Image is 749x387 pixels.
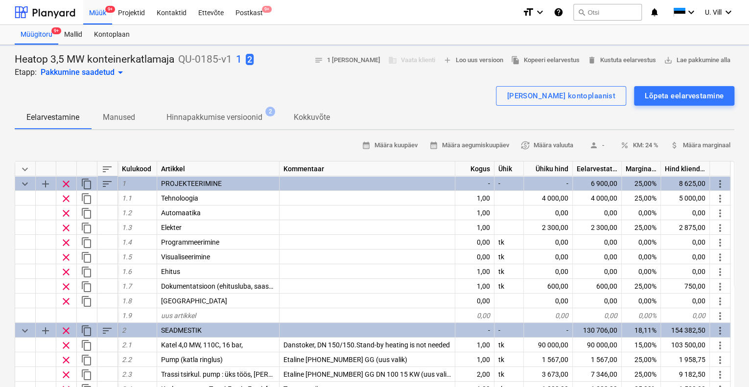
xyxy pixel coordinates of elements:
span: 1.1 [122,194,132,202]
div: 0,00 [661,294,710,308]
div: 0,00 [455,294,494,308]
p: Hinnapakkumise versioonid [166,112,262,123]
div: 25,00% [622,176,661,191]
div: 2 300,00 [573,220,622,235]
button: Määra marginaal [666,138,734,153]
span: Määra aegumiskuupäev [429,140,509,151]
button: Otsi [573,4,642,21]
a: Mallid [58,25,88,45]
i: Abikeskus [554,6,563,18]
div: 1,00 [455,191,494,205]
div: - [455,176,494,191]
span: Elekter [161,224,182,231]
span: Eemalda rida [60,354,72,366]
div: 0,00% [622,205,661,220]
span: Pump (katla ringlus) [161,356,223,364]
i: keyboard_arrow_down [534,6,546,18]
div: Kommentaar [280,161,455,176]
div: 1,00 [455,279,494,294]
span: Eemalda rida [60,193,72,205]
span: U. Vill [705,8,722,16]
div: - [455,323,494,338]
i: keyboard_arrow_down [723,6,734,18]
span: 2.1 [122,341,132,349]
span: Ahenda kategooria [19,325,31,337]
div: 0,00 [524,308,573,323]
span: 1.4 [122,238,132,246]
div: 0,00 [661,308,710,323]
div: 0,00% [622,235,661,250]
span: PROJEKTEERIMINE [161,180,222,187]
p: Etapp: [15,67,37,78]
button: - [581,138,612,153]
div: 0,00 [455,235,494,250]
span: Rohkem toiminguid [714,266,726,278]
i: notifications [650,6,659,18]
a: Kontoplaan [88,25,136,45]
span: Eemalda rida [60,251,72,263]
div: 600,00 [524,279,573,294]
span: Eemalda rida [60,340,72,351]
div: 18,11% [622,323,661,338]
span: 9+ [105,6,115,13]
div: 1 958,75 [661,352,710,367]
div: 0,00 [455,250,494,264]
span: 1.8 [122,297,132,305]
div: 90 000,00 [573,338,622,352]
span: Määra valuuta [521,140,573,151]
button: [PERSON_NAME] kontoplaanist [496,86,626,106]
span: - [585,140,609,151]
span: percent [620,141,629,150]
span: 2 [246,54,254,65]
span: Etaline 100-100-250 GG DN 100 15 KW (uus valik +1 varu) [283,370,477,378]
div: 25,00% [622,367,661,382]
div: 0,00 [573,235,622,250]
div: 0,00 [573,308,622,323]
div: 0,00 [661,205,710,220]
div: 0,00 [524,205,573,220]
span: Katel 4,0 MW, 110C, 16 bar, [161,341,243,349]
div: 7 346,00 [573,367,622,382]
span: Eemalda rida [60,296,72,307]
div: 3 673,00 [524,367,573,382]
div: 1 567,00 [573,352,622,367]
div: tk [494,235,524,250]
div: 750,00 [661,279,710,294]
div: 0,00 [573,294,622,308]
span: notes [314,56,323,65]
span: Dubleeri rida [81,340,93,351]
span: 1.3 [122,224,132,231]
div: Artikkel [157,161,280,176]
div: tk [494,367,524,382]
div: 25,00% [622,352,661,367]
p: Manused [103,112,135,123]
div: 25,00% [622,220,661,235]
div: 1 567,00 [524,352,573,367]
div: 0,00% [622,264,661,279]
span: Rohkem toiminguid [714,207,726,219]
i: format_size [522,6,534,18]
div: 0,00% [622,308,661,323]
span: Kopeeri eelarvestus [511,55,580,66]
div: Pakkumine saadetud [41,67,126,78]
span: 1.6 [122,268,132,275]
span: 9+ [51,27,61,34]
span: Eemalda rida [60,325,72,337]
span: Etaline 080-080-200 GG (uus valik) [283,356,407,364]
span: Dubleeri rida [81,193,93,205]
button: Määra aegumiskuupäev [425,138,513,153]
button: Määra kuupäev [358,138,421,153]
span: Programmeerimine [161,238,219,246]
span: Danstoker, DN 150/150.Stand-by heating is not needed [283,341,450,349]
span: 2 [122,326,126,334]
span: Sorteeri read kategooriasiseselt [101,325,113,337]
button: Kustuta eelarvestus [584,53,660,68]
div: 0,00 [524,235,573,250]
div: 9 182,50 [661,367,710,382]
div: tk [494,264,524,279]
span: Sorteeri read kategooriasiseselt [101,178,113,190]
span: Trassi tsirkul. pump : üks töös, teine reser [161,370,306,378]
span: Lae pakkumine alla [664,55,730,66]
iframe: Chat Widget [700,340,749,387]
